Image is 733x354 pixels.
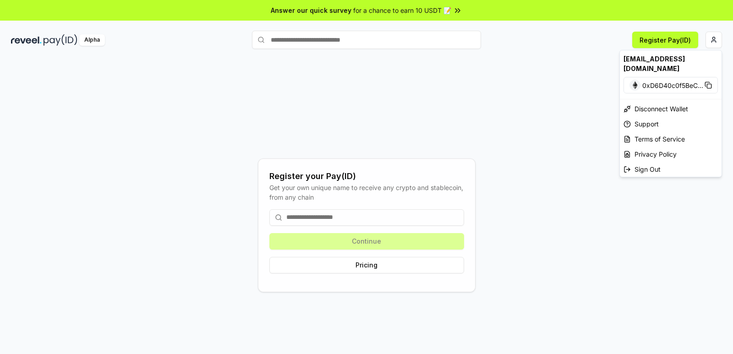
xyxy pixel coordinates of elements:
a: Support [620,116,722,131]
img: Ethereum [629,80,640,91]
div: Sign Out [620,162,722,177]
a: Terms of Service [620,131,722,147]
div: [EMAIL_ADDRESS][DOMAIN_NAME] [620,50,722,77]
div: Disconnect Wallet [620,101,722,116]
a: Privacy Policy [620,147,722,162]
span: 0xD6D40c0f5BeC ... [642,81,703,90]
